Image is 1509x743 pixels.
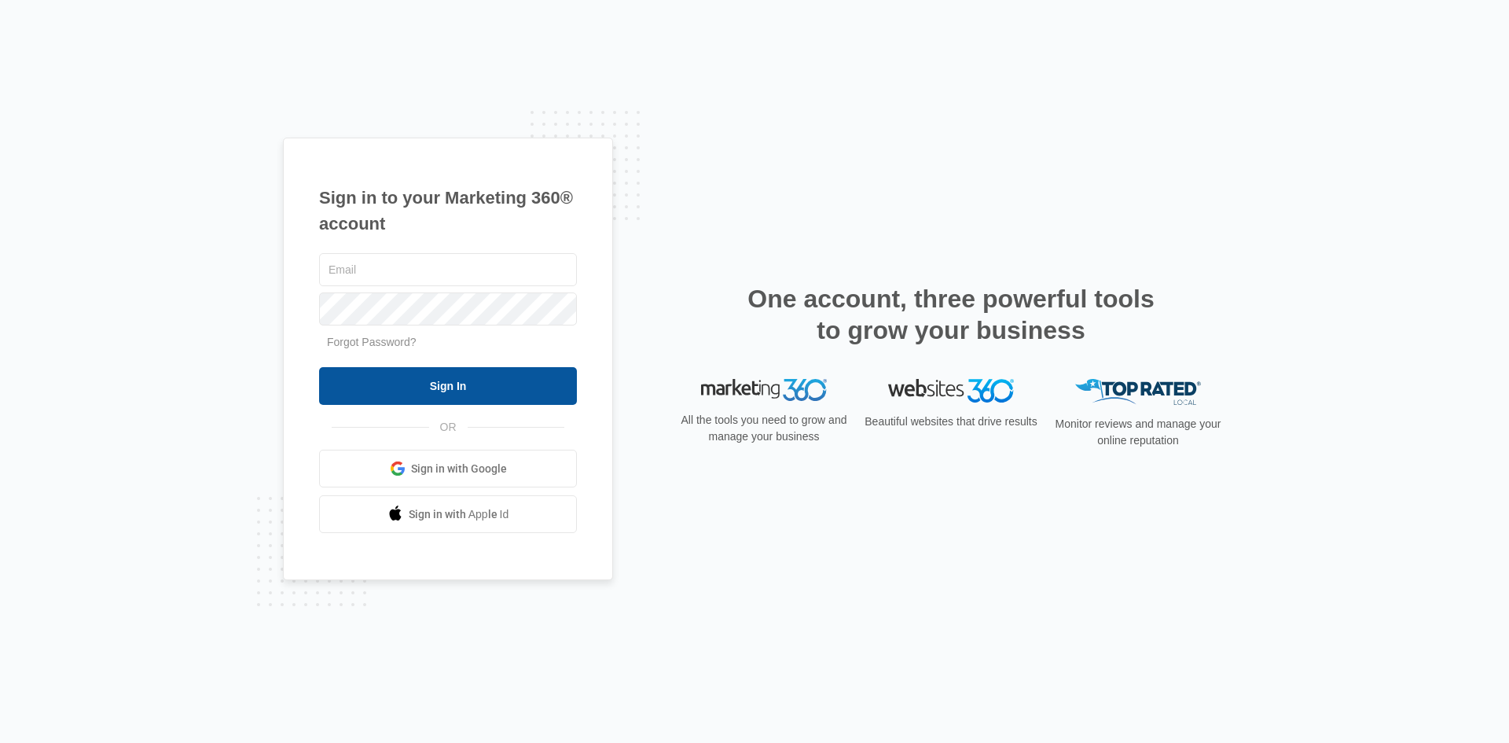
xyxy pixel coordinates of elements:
[319,185,577,237] h1: Sign in to your Marketing 360® account
[319,450,577,487] a: Sign in with Google
[411,461,507,477] span: Sign in with Google
[863,414,1039,430] p: Beautiful websites that drive results
[319,495,577,533] a: Sign in with Apple Id
[319,367,577,405] input: Sign In
[429,419,468,436] span: OR
[743,283,1159,346] h2: One account, three powerful tools to grow your business
[676,412,852,445] p: All the tools you need to grow and manage your business
[1075,379,1201,405] img: Top Rated Local
[701,379,827,401] img: Marketing 360
[327,336,417,348] a: Forgot Password?
[888,379,1014,402] img: Websites 360
[1050,416,1226,449] p: Monitor reviews and manage your online reputation
[319,253,577,286] input: Email
[409,506,509,523] span: Sign in with Apple Id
